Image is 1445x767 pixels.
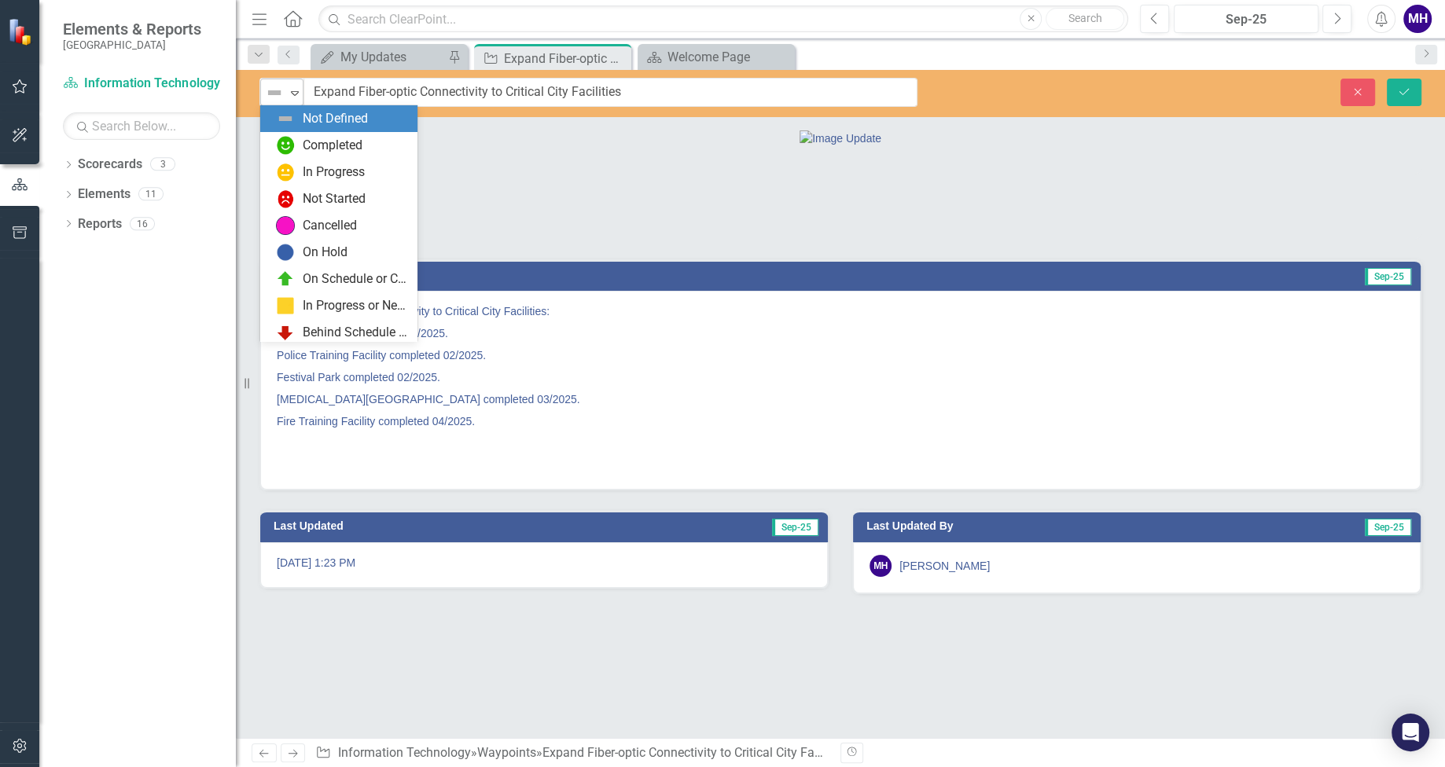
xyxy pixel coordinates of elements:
[277,388,1404,410] p: [MEDICAL_DATA][GEOGRAPHIC_DATA] completed 03/2025.
[303,297,408,315] div: In Progress or Needs Work
[8,18,35,46] img: ClearPoint Strategy
[303,190,366,208] div: Not Started
[277,366,1404,388] p: Festival Park completed 02/2025.
[1174,5,1318,33] button: Sep-25
[340,47,444,67] div: My Updates
[130,217,155,230] div: 16
[303,163,365,182] div: In Progress
[303,78,917,107] input: This field is required
[899,558,990,574] div: [PERSON_NAME]
[63,39,201,51] small: [GEOGRAPHIC_DATA]
[265,83,284,102] img: Not Defined
[800,130,881,146] img: Image Update
[274,270,827,281] h3: Analysis
[78,215,122,233] a: Reports
[277,410,1404,432] p: Fire Training Facility completed 04/2025.
[276,243,295,262] img: On Hold
[315,744,828,762] div: » »
[303,217,357,235] div: Cancelled
[866,520,1219,532] h3: Last Updated By
[277,344,1404,366] p: Police Training Facility completed 02/2025.
[870,555,892,577] div: MH
[277,322,1404,344] p: Fire Station 13 completed 01/2025.
[1046,8,1124,30] button: Search
[1365,268,1411,285] span: Sep-25
[78,156,142,174] a: Scorecards
[303,137,362,155] div: Completed
[303,324,408,342] div: Behind Schedule or Not Started
[63,20,201,39] span: Elements & Reports
[276,296,295,315] img: In Progress or Needs Work
[667,47,791,67] div: Welcome Page
[542,745,850,760] div: Expand Fiber-optic Connectivity to Critical City Facilities
[303,244,347,262] div: On Hold
[1403,5,1432,33] button: MH
[1179,10,1313,29] div: Sep-25
[276,216,295,235] img: Cancelled
[504,49,627,68] div: Expand Fiber-optic Connectivity to Critical City Facilities
[642,47,791,67] a: Welcome Page
[303,270,408,288] div: On Schedule or Complete
[1392,714,1429,751] div: Open Intercom Messenger
[276,163,295,182] img: In Progress
[276,136,295,155] img: Completed
[277,303,1404,322] p: Expand Fiber-optic connectivity to Critical City Facilities:
[303,110,368,128] div: Not Defined
[772,519,818,536] span: Sep-25
[260,542,828,588] div: [DATE] 1:23 PM
[1365,519,1411,536] span: Sep-25
[276,323,295,342] img: Behind Schedule or Not Started
[78,185,131,204] a: Elements
[150,158,175,171] div: 3
[318,6,1128,33] input: Search ClearPoint...
[63,75,220,93] a: Information Technology
[338,745,471,760] a: Information Technology
[314,47,444,67] a: My Updates
[138,188,164,201] div: 11
[1068,12,1102,24] span: Search
[276,189,295,208] img: Not Started
[477,745,536,760] a: Waypoints
[63,112,220,140] input: Search Below...
[276,270,295,288] img: On Schedule or Complete
[274,520,597,532] h3: Last Updated
[276,109,295,128] img: Not Defined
